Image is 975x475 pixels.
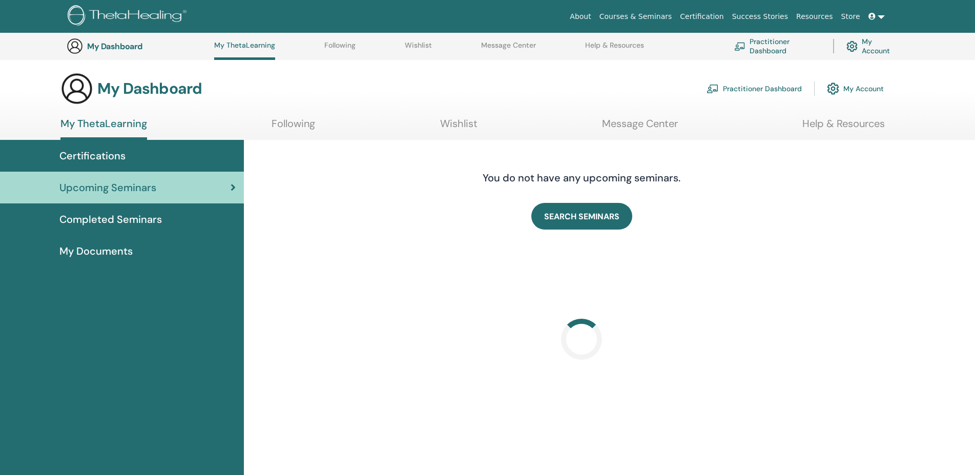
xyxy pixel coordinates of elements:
[585,41,644,57] a: Help & Resources
[846,35,898,57] a: My Account
[837,7,864,26] a: Store
[420,172,743,184] h4: You do not have any upcoming seminars.
[802,117,885,137] a: Help & Resources
[544,211,619,222] span: SEARCH SEMINARS
[734,42,745,50] img: chalkboard-teacher.svg
[602,117,678,137] a: Message Center
[595,7,676,26] a: Courses & Seminars
[59,148,126,163] span: Certifications
[566,7,595,26] a: About
[707,84,719,93] img: chalkboard-teacher.svg
[87,42,190,51] h3: My Dashboard
[60,72,93,105] img: generic-user-icon.jpg
[59,212,162,227] span: Completed Seminars
[60,117,147,140] a: My ThetaLearning
[481,41,536,57] a: Message Center
[531,203,632,230] a: SEARCH SEMINARS
[827,80,839,97] img: cog.svg
[728,7,792,26] a: Success Stories
[59,180,156,195] span: Upcoming Seminars
[707,77,802,100] a: Practitioner Dashboard
[440,117,478,137] a: Wishlist
[734,35,821,57] a: Practitioner Dashboard
[68,5,190,28] img: logo.png
[676,7,728,26] a: Certification
[67,38,83,54] img: generic-user-icon.jpg
[405,41,432,57] a: Wishlist
[272,117,315,137] a: Following
[97,79,202,98] h3: My Dashboard
[324,41,356,57] a: Following
[827,77,884,100] a: My Account
[846,38,858,54] img: cog.svg
[792,7,837,26] a: Resources
[59,243,133,259] span: My Documents
[214,41,275,60] a: My ThetaLearning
